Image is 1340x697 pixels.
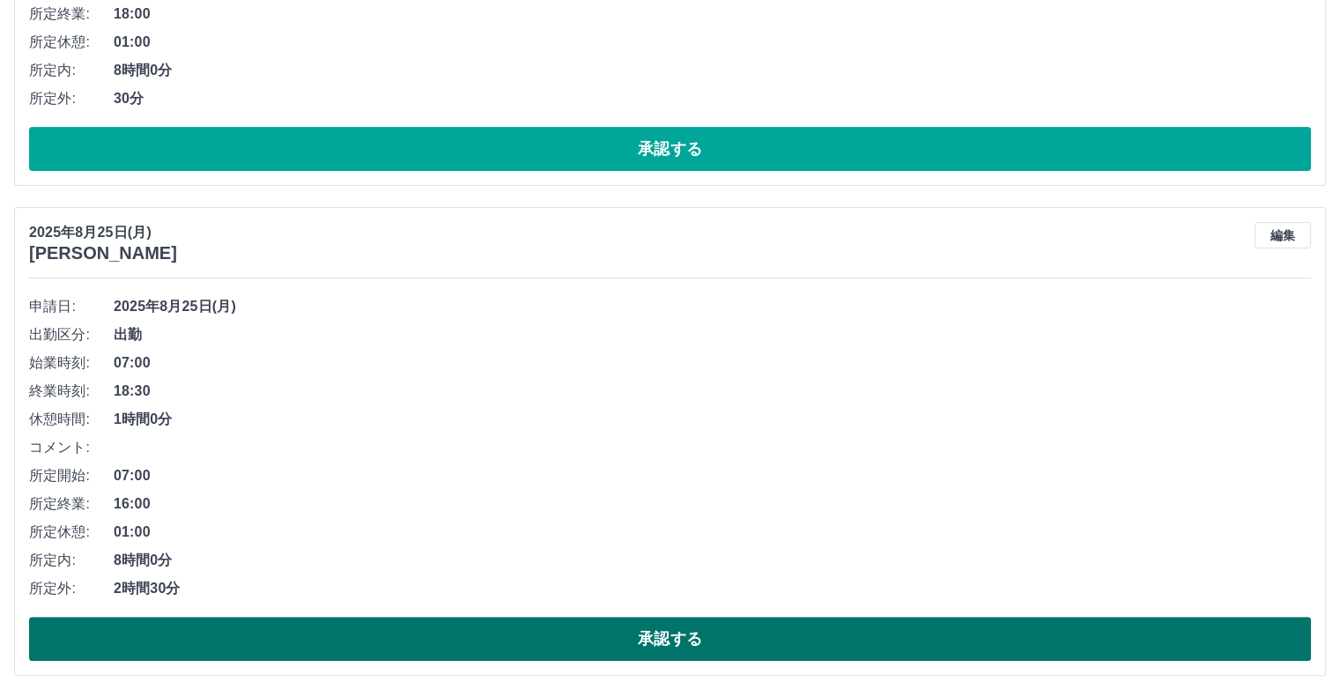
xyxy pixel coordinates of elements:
[29,88,114,109] span: 所定外:
[114,4,1311,25] span: 18:00
[29,409,114,430] span: 休憩時間:
[29,32,114,53] span: 所定休憩:
[29,60,114,81] span: 所定内:
[29,222,177,243] p: 2025年8月25日(月)
[29,617,1311,661] button: 承認する
[29,127,1311,171] button: 承認する
[114,381,1311,402] span: 18:30
[114,465,1311,486] span: 07:00
[29,550,114,571] span: 所定内:
[114,550,1311,571] span: 8時間0分
[114,409,1311,430] span: 1時間0分
[29,437,114,458] span: コメント:
[114,352,1311,374] span: 07:00
[114,60,1311,81] span: 8時間0分
[29,465,114,486] span: 所定開始:
[1255,222,1311,248] button: 編集
[29,324,114,345] span: 出勤区分:
[29,381,114,402] span: 終業時刻:
[29,4,114,25] span: 所定終業:
[114,88,1311,109] span: 30分
[114,324,1311,345] span: 出勤
[29,522,114,543] span: 所定休憩:
[114,296,1311,317] span: 2025年8月25日(月)
[29,352,114,374] span: 始業時刻:
[29,243,177,263] h3: [PERSON_NAME]
[114,32,1311,53] span: 01:00
[114,522,1311,543] span: 01:00
[114,493,1311,515] span: 16:00
[29,493,114,515] span: 所定終業:
[29,578,114,599] span: 所定外:
[114,578,1311,599] span: 2時間30分
[29,296,114,317] span: 申請日:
